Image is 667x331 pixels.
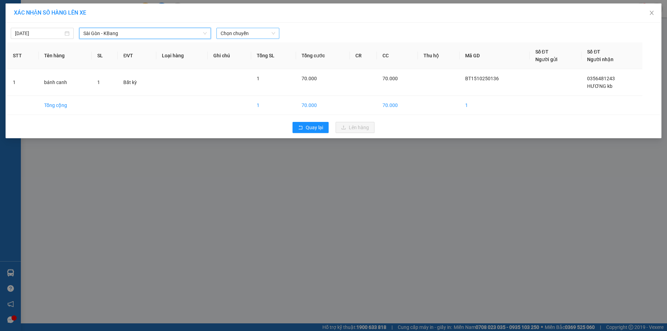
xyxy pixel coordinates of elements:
th: Tên hàng [39,42,92,69]
h2: VP Nhận: An Khê [36,40,168,84]
th: STT [7,42,39,69]
span: rollback [298,125,303,131]
span: Số ĐT [535,49,549,55]
span: 70.000 [382,76,398,81]
th: ĐVT [118,42,156,69]
th: CR [350,42,377,69]
td: 1 [460,96,529,115]
input: 15/10/2025 [15,30,63,37]
td: 1 [251,96,296,115]
th: Loại hàng [156,42,208,69]
td: 70.000 [296,96,349,115]
th: Tổng cước [296,42,349,69]
span: Quay lại [306,124,323,131]
button: uploadLên hàng [336,122,374,133]
h2: BT1510250134 [4,40,56,52]
td: 1 [7,69,39,96]
span: XÁC NHẬN SỐ HÀNG LÊN XE [14,9,86,16]
th: Thu hộ [418,42,460,69]
span: Chọn chuyến [221,28,275,39]
th: CC [377,42,418,69]
span: Người nhận [587,57,614,62]
td: Bất kỳ [118,69,156,96]
img: logo.jpg [4,6,24,40]
b: [DOMAIN_NAME] [93,6,168,17]
span: 70.000 [302,76,317,81]
span: 1 [97,80,100,85]
span: Số ĐT [587,49,600,55]
span: Sài Gòn - KBang [83,28,207,39]
span: close [649,10,654,16]
th: Ghi chú [208,42,251,69]
td: Tổng cộng [39,96,92,115]
td: 70.000 [377,96,418,115]
td: bánh canh [39,69,92,96]
th: SL [92,42,118,69]
span: HƯƠNG kb [587,83,612,89]
button: rollbackQuay lại [293,122,329,133]
span: 1 [257,76,260,81]
button: Close [642,3,661,23]
span: 0356481243 [587,76,615,81]
th: Mã GD [460,42,529,69]
th: Tổng SL [251,42,296,69]
span: Người gửi [535,57,558,62]
span: BT1510250136 [465,76,499,81]
b: [PERSON_NAME] [PERSON_NAME] [28,9,103,35]
span: down [203,31,207,35]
